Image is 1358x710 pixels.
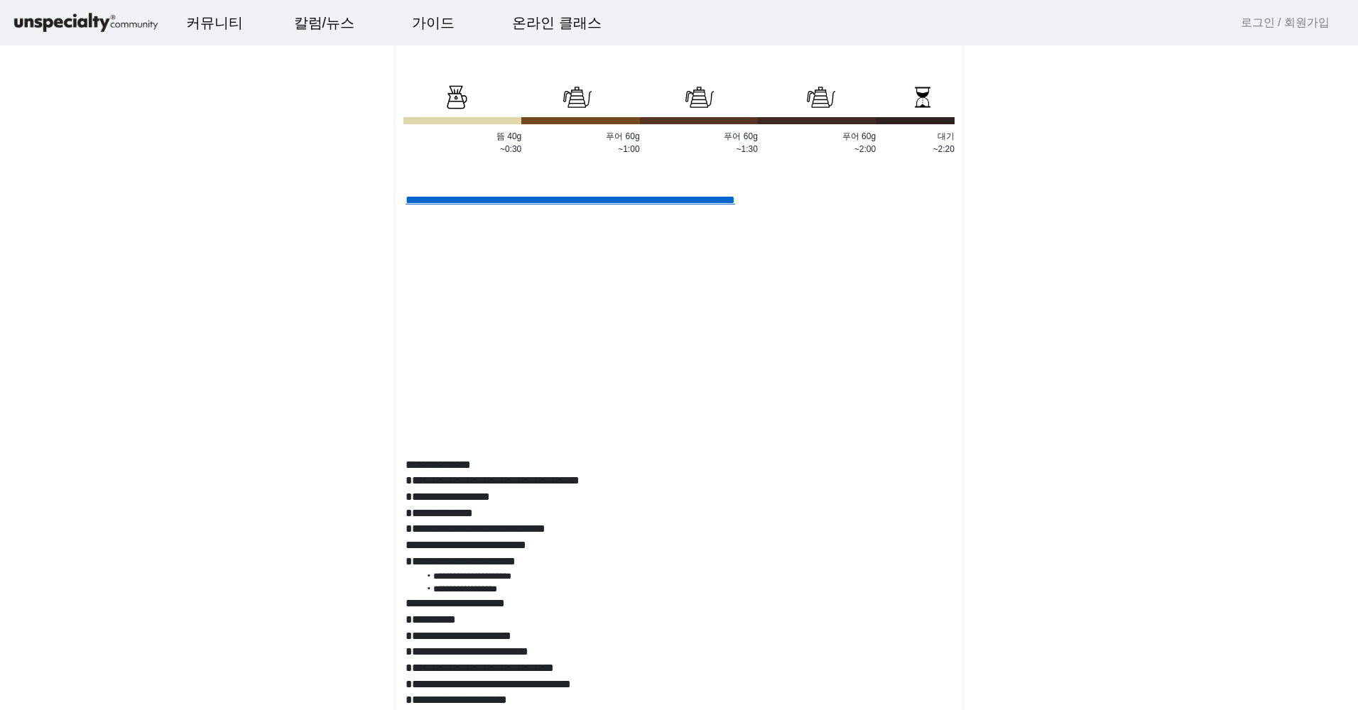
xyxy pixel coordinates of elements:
[876,130,955,143] p: 대기
[283,4,366,42] a: 칼럼/뉴스
[501,4,613,42] a: 온라인 클래스
[403,143,521,155] p: ~0:30
[130,472,147,484] span: 대화
[4,450,94,486] a: 홈
[521,130,639,143] p: 푸어 60g
[11,11,161,35] img: logo
[640,143,758,155] p: ~1:30
[685,83,714,111] img: bloom
[183,450,273,486] a: 설정
[219,471,237,483] span: 설정
[442,83,470,111] img: bloom
[876,143,955,155] p: ~2:20
[94,450,183,486] a: 대화
[401,4,466,42] a: 가이드
[640,130,758,143] p: 푸어 60g
[1241,14,1330,31] a: 로그인 / 회원가입
[563,83,592,111] img: bloom
[403,130,521,143] p: 뜸 40g
[807,83,835,111] img: bloom
[758,143,876,155] p: ~2:00
[908,83,937,111] img: bloom
[45,471,53,483] span: 홈
[175,4,254,42] a: 커뮤니티
[521,143,639,155] p: ~1:00
[758,130,876,143] p: 푸어 60g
